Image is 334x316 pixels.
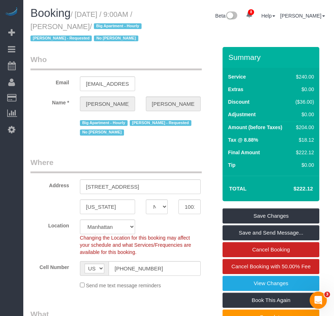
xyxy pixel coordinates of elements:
[272,186,313,192] h4: $222.12
[293,86,314,93] div: $0.00
[146,96,201,111] input: Last Name
[310,292,327,309] iframe: Intercom live chat
[25,261,75,271] label: Cell Number
[293,161,314,169] div: $0.00
[228,86,243,93] label: Extras
[25,96,75,106] label: Name *
[228,124,282,131] label: Amount (before Taxes)
[223,293,319,308] a: Book This Again
[80,120,128,126] span: Big Apartment - Hourly
[293,98,314,105] div: ($36.00)
[30,36,92,41] span: [PERSON_NAME] - Requested
[80,96,135,111] input: First Name
[94,23,142,29] span: Big Apartment - Hourly
[80,129,124,135] span: No [PERSON_NAME]
[80,76,135,91] input: Email
[293,124,314,131] div: $204.00
[94,36,138,41] span: No [PERSON_NAME]
[25,220,75,229] label: Location
[178,199,201,214] input: Zip Code
[30,10,144,43] small: / [DATE] / 9:00AM / [PERSON_NAME]
[280,13,325,19] a: [PERSON_NAME]
[293,136,314,143] div: $18.12
[293,149,314,156] div: $222.12
[25,179,75,189] label: Address
[30,54,202,70] legend: Who
[80,235,191,255] span: Changing the Location for this booking may affect your schedule and what Services/Frequencies are...
[324,292,330,297] span: 3
[293,111,314,118] div: $0.00
[223,259,319,274] a: Cancel Booking with 50.00% Fee
[215,13,238,19] a: Beta
[225,11,237,21] img: New interface
[228,53,316,61] h3: Summary
[229,185,247,192] strong: Total
[242,7,256,23] a: 8
[293,73,314,80] div: $240.00
[30,7,71,19] span: Booking
[223,242,319,257] a: Cancel Booking
[223,225,319,240] a: Save and Send Message...
[248,9,254,15] span: 8
[4,7,19,17] img: Automaid Logo
[228,111,256,118] label: Adjustment
[228,136,258,143] label: Tax @ 8.88%
[86,283,161,288] span: Send me text message reminders
[228,149,260,156] label: Final Amount
[109,261,201,276] input: Cell Number
[232,263,311,269] span: Cancel Booking with 50.00% Fee
[30,157,202,173] legend: Where
[80,199,135,214] input: City
[223,276,319,291] a: View Changes
[228,161,235,169] label: Tip
[261,13,275,19] a: Help
[223,208,319,223] a: Save Changes
[25,76,75,86] label: Email
[228,73,246,80] label: Service
[130,120,191,126] span: [PERSON_NAME] - Requested
[228,98,249,105] label: Discount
